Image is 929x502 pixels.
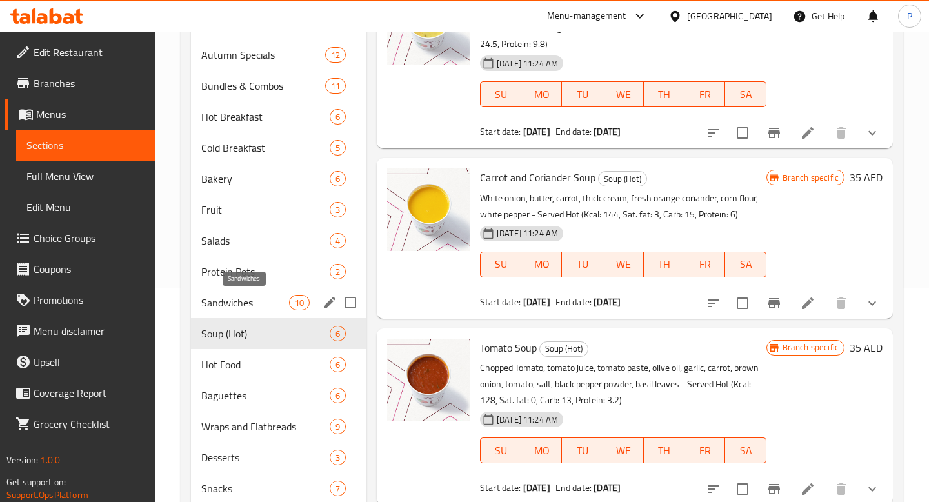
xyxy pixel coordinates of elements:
[649,441,679,460] span: TH
[526,255,557,274] span: MO
[864,481,880,497] svg: Show Choices
[523,294,550,310] b: [DATE]
[201,481,330,496] span: Snacks
[826,117,857,148] button: delete
[191,287,366,318] div: Sandwiches10edit
[486,85,516,104] span: SU
[201,233,330,248] span: Salads
[201,171,330,186] span: Bakery
[730,255,761,274] span: SA
[330,326,346,341] div: items
[759,117,790,148] button: Branch-specific-item
[486,255,516,274] span: SU
[201,326,330,341] div: Soup (Hot)
[907,9,912,23] span: P
[6,474,66,490] span: Get support on:
[201,140,330,156] span: Cold Breakfast
[191,39,366,70] div: Autumn Specials12
[330,452,345,464] span: 3
[594,294,621,310] b: [DATE]
[687,9,772,23] div: [GEOGRAPHIC_DATA]
[850,168,883,186] h6: 35 AED
[330,173,345,185] span: 6
[594,123,621,140] b: [DATE]
[330,421,345,433] span: 9
[800,481,815,497] a: Edit menu item
[191,225,366,256] div: Salads4
[26,199,145,215] span: Edit Menu
[480,294,521,310] span: Start date:
[330,204,345,216] span: 3
[325,47,346,63] div: items
[326,49,345,61] span: 12
[526,441,557,460] span: MO
[289,295,310,310] div: items
[191,194,366,225] div: Fruit3
[649,255,679,274] span: TH
[5,254,155,285] a: Coupons
[562,252,603,277] button: TU
[480,168,595,187] span: Carrot and Coriander Soup
[492,57,563,70] span: [DATE] 11:24 AM
[201,78,325,94] span: Bundles & Combos
[26,137,145,153] span: Sections
[555,294,592,310] span: End date:
[480,479,521,496] span: Start date:
[526,85,557,104] span: MO
[201,109,330,125] span: Hot Breakfast
[201,47,325,63] span: Autumn Specials
[330,388,346,403] div: items
[191,70,366,101] div: Bundles & Combos11
[191,163,366,194] div: Bakery6
[599,172,646,186] span: Soup (Hot)
[5,408,155,439] a: Grocery Checklist
[649,85,679,104] span: TH
[5,285,155,316] a: Promotions
[480,360,766,408] p: Chopped Tomato, tomato juice, tomato paste, olive oil, garlic, carrot, brown onion, tomato, salt,...
[330,450,346,465] div: items
[5,223,155,254] a: Choice Groups
[486,441,516,460] span: SU
[320,293,339,312] button: edit
[857,117,888,148] button: show more
[850,339,883,357] h6: 35 AED
[730,441,761,460] span: SA
[800,125,815,141] a: Edit menu item
[201,357,330,372] span: Hot Food
[725,437,766,463] button: SA
[6,452,38,468] span: Version:
[34,416,145,432] span: Grocery Checklist
[34,45,145,60] span: Edit Restaurant
[562,437,603,463] button: TU
[191,349,366,380] div: Hot Food6
[480,437,521,463] button: SU
[555,479,592,496] span: End date:
[16,130,155,161] a: Sections
[684,437,725,463] button: FR
[690,85,720,104] span: FR
[567,255,597,274] span: TU
[864,296,880,311] svg: Show Choices
[603,81,644,107] button: WE
[826,288,857,319] button: delete
[598,171,647,186] div: Soup (Hot)
[540,341,588,356] span: Soup (Hot)
[857,288,888,319] button: show more
[34,385,145,401] span: Coverage Report
[26,168,145,184] span: Full Menu View
[555,123,592,140] span: End date:
[480,123,521,140] span: Start date:
[201,388,330,403] div: Baguettes
[684,252,725,277] button: FR
[480,190,766,223] p: White onion, butter, carrot, thick cream, fresh orange coriander, corn flour, white pepper - Serv...
[644,252,684,277] button: TH
[800,296,815,311] a: Edit menu item
[330,419,346,434] div: items
[690,255,720,274] span: FR
[730,85,761,104] span: SA
[5,99,155,130] a: Menus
